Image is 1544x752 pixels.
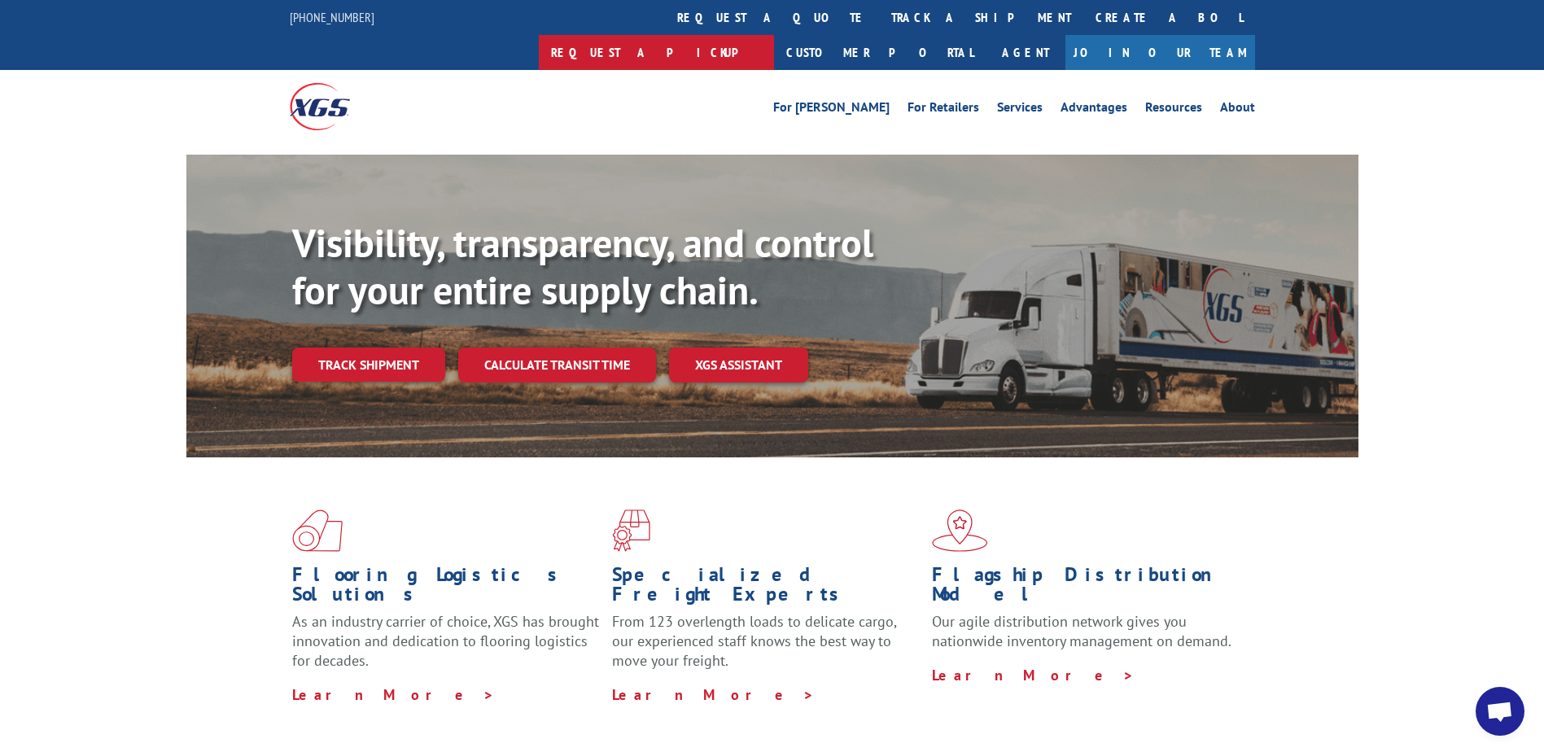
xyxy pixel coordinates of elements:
[1065,35,1255,70] a: Join Our Team
[932,565,1240,612] h1: Flagship Distribution Model
[773,101,890,119] a: For [PERSON_NAME]
[997,101,1043,119] a: Services
[1220,101,1255,119] a: About
[774,35,986,70] a: Customer Portal
[1061,101,1127,119] a: Advantages
[292,509,343,552] img: xgs-icon-total-supply-chain-intelligence-red
[612,565,920,612] h1: Specialized Freight Experts
[669,348,808,383] a: XGS ASSISTANT
[539,35,774,70] a: Request a pickup
[612,509,650,552] img: xgs-icon-focused-on-flooring-red
[932,509,988,552] img: xgs-icon-flagship-distribution-model-red
[986,35,1065,70] a: Agent
[292,565,600,612] h1: Flooring Logistics Solutions
[292,217,873,315] b: Visibility, transparency, and control for your entire supply chain.
[292,348,445,382] a: Track shipment
[292,685,495,704] a: Learn More >
[290,9,374,25] a: [PHONE_NUMBER]
[1145,101,1202,119] a: Resources
[932,666,1135,684] a: Learn More >
[1476,687,1524,736] div: Open chat
[458,348,656,383] a: Calculate transit time
[292,612,599,670] span: As an industry carrier of choice, XGS has brought innovation and dedication to flooring logistics...
[612,612,920,684] p: From 123 overlength loads to delicate cargo, our experienced staff knows the best way to move you...
[612,685,815,704] a: Learn More >
[908,101,979,119] a: For Retailers
[932,612,1231,650] span: Our agile distribution network gives you nationwide inventory management on demand.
